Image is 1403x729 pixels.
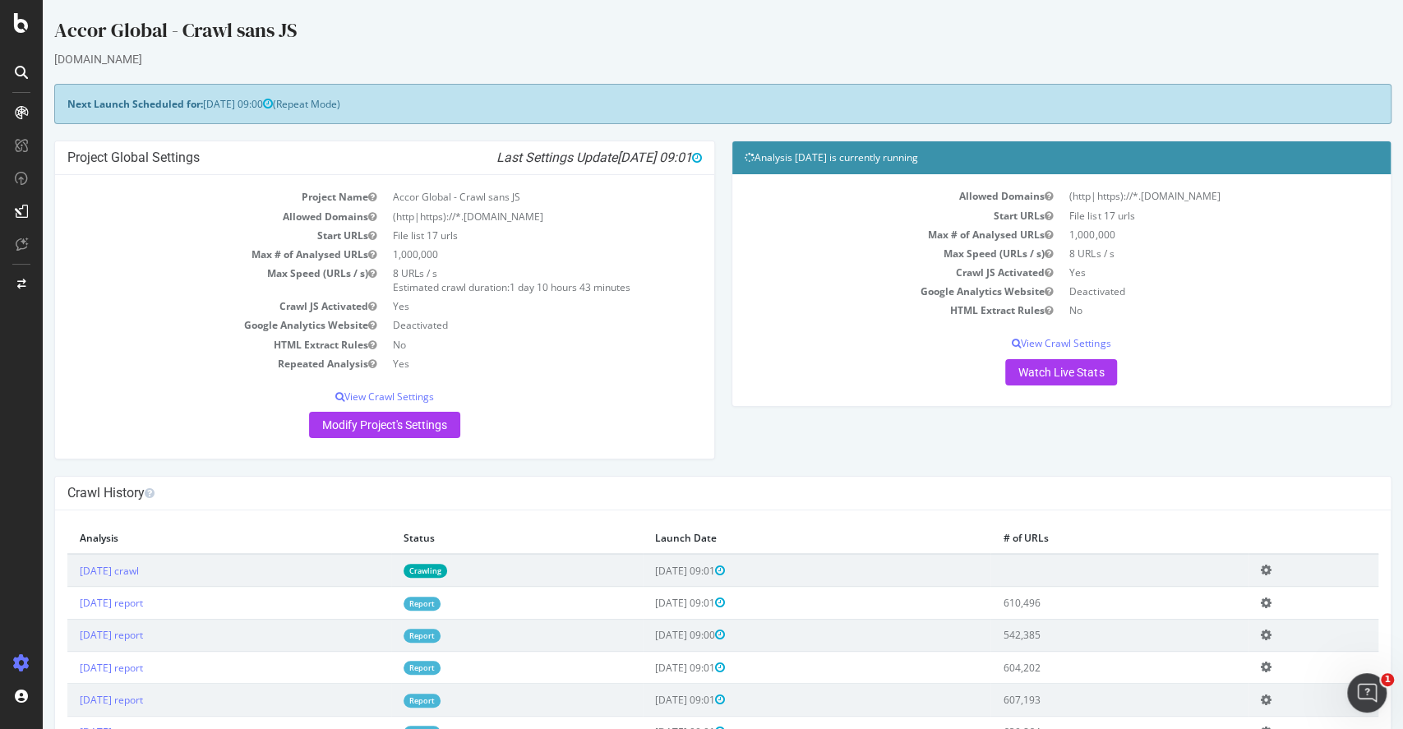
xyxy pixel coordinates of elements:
[348,523,600,554] th: Status
[342,264,659,297] td: 8 URLs / s Estimated crawl duration:
[612,693,682,707] span: [DATE] 09:01
[266,412,418,438] a: Modify Project's Settings
[1018,206,1336,225] td: File list 17 urls
[962,359,1074,385] a: Watch Live Stats
[25,226,342,245] td: Start URLs
[361,661,398,675] a: Report
[600,523,948,554] th: Launch Date
[25,390,659,404] p: View Crawl Settings
[25,245,342,264] td: Max # of Analysed URLs
[12,84,1349,124] div: (Repeat Mode)
[25,316,342,335] td: Google Analytics Website
[342,207,659,226] td: (http|https)://*.[DOMAIN_NAME]
[948,523,1205,554] th: # of URLs
[702,301,1019,320] td: HTML Extract Rules
[948,587,1205,619] td: 610,496
[1018,282,1336,301] td: Deactivated
[702,187,1019,205] td: Allowed Domains
[342,335,659,354] td: No
[342,297,659,316] td: Yes
[160,97,230,111] span: [DATE] 09:00
[361,597,398,611] a: Report
[25,523,348,554] th: Analysis
[702,225,1019,244] td: Max # of Analysed URLs
[467,280,588,294] span: 1 day 10 hours 43 minutes
[37,628,100,642] a: [DATE] report
[342,245,659,264] td: 1,000,000
[948,684,1205,716] td: 607,193
[37,564,96,578] a: [DATE] crawl
[25,187,342,206] td: Project Name
[342,226,659,245] td: File list 17 urls
[454,150,659,166] i: Last Settings Update
[948,619,1205,651] td: 542,385
[12,16,1349,51] div: Accor Global - Crawl sans JS
[702,150,1336,166] h4: Analysis [DATE] is currently running
[342,354,659,373] td: Yes
[37,693,100,707] a: [DATE] report
[1018,244,1336,263] td: 8 URLs / s
[361,629,398,643] a: Report
[25,150,659,166] h4: Project Global Settings
[702,263,1019,282] td: Crawl JS Activated
[37,661,100,675] a: [DATE] report
[1347,673,1387,713] iframe: Intercom live chat
[25,207,342,226] td: Allowed Domains
[575,150,659,165] span: [DATE] 09:01
[948,652,1205,684] td: 604,202
[612,661,682,675] span: [DATE] 09:01
[342,316,659,335] td: Deactivated
[702,244,1019,263] td: Max Speed (URLs / s)
[1381,673,1394,686] span: 1
[1018,225,1336,244] td: 1,000,000
[25,264,342,297] td: Max Speed (URLs / s)
[361,564,404,578] a: Crawling
[612,596,682,610] span: [DATE] 09:01
[1018,187,1336,205] td: (http|https)://*.[DOMAIN_NAME]
[25,297,342,316] td: Crawl JS Activated
[37,596,100,610] a: [DATE] report
[361,694,398,708] a: Report
[25,97,160,111] strong: Next Launch Scheduled for:
[12,51,1349,67] div: [DOMAIN_NAME]
[25,335,342,354] td: HTML Extract Rules
[342,187,659,206] td: Accor Global - Crawl sans JS
[612,564,682,578] span: [DATE] 09:01
[612,628,682,642] span: [DATE] 09:00
[702,206,1019,225] td: Start URLs
[1018,263,1336,282] td: Yes
[1018,301,1336,320] td: No
[25,354,342,373] td: Repeated Analysis
[702,282,1019,301] td: Google Analytics Website
[702,336,1336,350] p: View Crawl Settings
[25,485,1336,501] h4: Crawl History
